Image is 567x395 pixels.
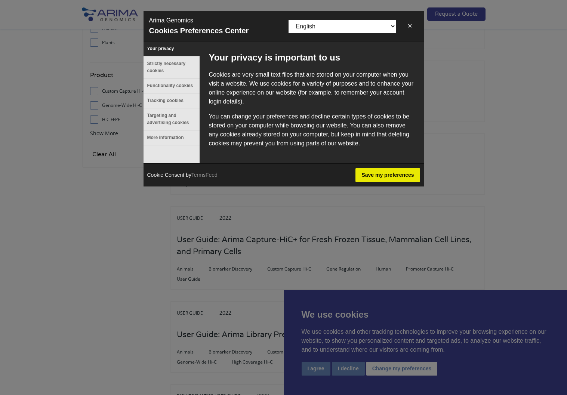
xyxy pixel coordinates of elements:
[144,78,200,93] button: Functionality cookies
[144,41,200,163] ul: Menu
[144,130,200,145] button: More information
[144,164,221,186] div: Cookie Consent by
[209,51,415,64] p: Your privacy is important to us
[209,70,415,106] p: Cookies are very small text files that are stored on your computer when you visit a website. We u...
[144,56,200,78] button: Strictly necessary cookies
[401,19,418,34] button: ✕
[144,108,200,130] button: Targeting and advertising cookies
[144,93,200,108] button: Tracking cookies
[144,41,200,56] button: Your privacy
[191,172,218,178] a: TermsFeed
[149,16,193,25] p: Arima Genomics
[355,168,420,182] button: Save my preferences
[209,112,415,148] p: You can change your preferences and decline certain types of cookies to be stored on your compute...
[149,25,249,36] p: Cookies Preferences Center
